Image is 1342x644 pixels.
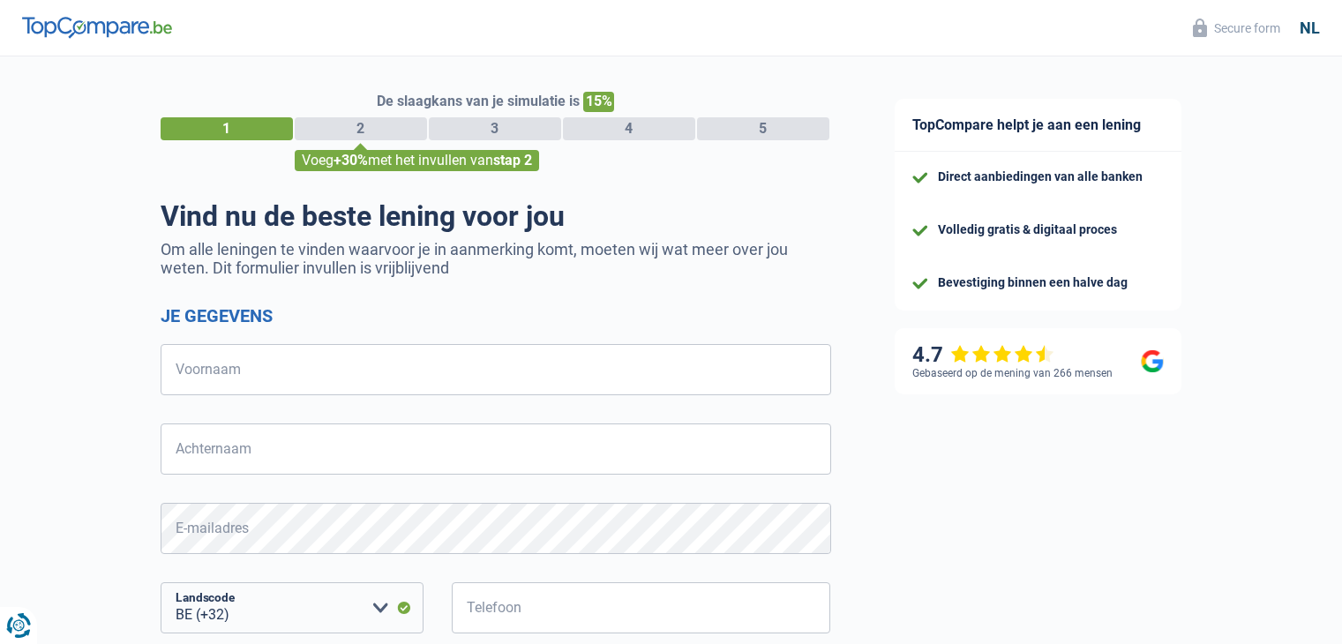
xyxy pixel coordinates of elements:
[1182,13,1291,42] button: Secure form
[161,305,831,326] h2: Je gegevens
[161,199,831,233] h1: Vind nu de beste lening voor jou
[912,342,1054,368] div: 4.7
[295,117,427,140] div: 2
[161,240,831,277] p: Om alle leningen te vinden waarvoor je in aanmerking komt, moeten wij wat meer over jou weten. Di...
[1300,19,1320,38] div: nl
[563,117,695,140] div: 4
[938,275,1128,290] div: Bevestiging binnen een halve dag
[295,150,539,171] div: Voeg met het invullen van
[938,169,1143,184] div: Direct aanbiedingen van alle banken
[452,582,831,633] input: 401020304
[895,99,1181,152] div: TopCompare helpt je aan een lening
[429,117,561,140] div: 3
[377,93,580,109] span: De slaagkans van je simulatie is
[161,117,293,140] div: 1
[493,152,532,168] span: stap 2
[938,222,1117,237] div: Volledig gratis & digitaal proces
[22,17,172,38] img: TopCompare Logo
[334,152,368,168] span: +30%
[912,367,1113,379] div: Gebaseerd op de mening van 266 mensen
[583,92,614,112] span: 15%
[697,117,829,140] div: 5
